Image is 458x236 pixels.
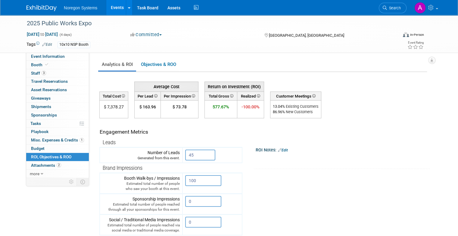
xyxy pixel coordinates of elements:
span: Attachments [31,163,61,168]
td: $ 7,378.27 [100,101,128,118]
div: ROI Notes: [256,145,430,153]
div: 10x10 NSP Booth [58,42,90,48]
a: Giveaways [26,94,89,102]
span: Giveaways [31,96,51,101]
a: Misc. Expenses & Credits1 [26,136,89,144]
span: (4 days) [59,33,72,37]
a: Sponsorships [26,111,89,119]
button: Committed [128,32,164,38]
div: Engagement Metrics [100,128,240,136]
th: Per Lead [135,92,161,100]
a: Staff3 [26,69,89,77]
span: to [39,32,45,37]
a: Analytics & ROI [98,59,136,70]
div: Estimated total number of people who saw your booth at this event. [102,181,180,191]
img: Format-Inperson.png [403,32,409,37]
a: Edit [42,42,52,47]
span: ROI, Objectives & ROO [31,154,71,159]
span: -100.00% [241,104,260,110]
a: Travel Reservations [26,77,89,85]
span: 13.04 [273,104,282,109]
td: Toggle Event Tabs [77,178,89,186]
span: 3 [42,71,46,75]
span: $ 163.96 [139,104,156,109]
span: 577.67% [213,104,229,110]
div: % [273,104,319,109]
span: Staff [31,71,46,76]
i: Booth reservation complete [45,63,48,66]
div: Number of Leads [102,150,180,161]
a: Booth [26,61,89,69]
span: Misc. Expenses & Credits [31,138,84,142]
a: Edit [278,148,288,152]
th: Total Cost [100,92,128,100]
div: % [273,109,319,115]
span: 2 [57,163,61,167]
span: Leads [103,140,116,145]
a: Tasks [26,120,89,128]
span: more [30,171,39,176]
span: Budget [31,146,45,151]
a: more [26,170,89,178]
span: Sponsorships [31,113,57,117]
div: Social / Traditional Media Impressions [102,217,180,233]
span: [GEOGRAPHIC_DATA], [GEOGRAPHIC_DATA] [269,33,344,38]
a: Attachments2 [26,161,89,169]
th: Realized [237,92,264,100]
th: Per Impression [161,92,198,100]
span: Booth [31,62,49,67]
td: Tags [26,41,52,48]
a: Event Information [26,52,89,61]
span: [DATE] [DATE] [26,32,58,37]
span: Travel Reservations [31,79,68,84]
span: Search [387,6,401,10]
a: Budget [26,144,89,153]
img: ExhibitDay [26,5,57,11]
span: Existing Customers [285,104,319,109]
div: Event Format [365,31,424,40]
div: 2025 Public Works Expo [25,18,390,29]
div: Event Rating [407,41,424,44]
span: $ 73.78 [173,104,187,109]
span: Shipments [31,104,51,109]
span: 86.96 [273,110,282,114]
span: Playbook [31,129,48,134]
img: Ali Connell [414,2,426,14]
div: Generated from this event. [102,156,180,161]
span: Noregon Systems [64,5,97,10]
td: Personalize Event Tab Strip [66,178,77,186]
th: Average Cost [135,82,198,92]
th: Return on Investment (ROI) [205,82,264,92]
div: Booth Walk-bys / Impressions [102,175,180,191]
a: ROI, Objectives & ROO [26,153,89,161]
span: Asset Reservations [31,87,67,92]
div: In-Person [410,33,424,37]
a: Search [379,3,407,13]
span: New Customers [285,110,313,114]
span: Brand Impressions [103,165,142,171]
div: Estimated total number of people reached via social media or traditional media coverage. [102,223,180,233]
div: Estimated total number of people reached through all your sponsorships for this event. [102,202,180,212]
a: Objectives & ROO [137,59,179,70]
span: Tasks [30,121,41,126]
span: 1 [79,138,84,142]
a: Playbook [26,128,89,136]
th: Customer Meetings [270,92,321,100]
span: Event Information [31,54,65,59]
a: Shipments [26,103,89,111]
th: Total Gross [205,92,237,100]
a: Asset Reservations [26,86,89,94]
div: Sponsorship Impressions [102,196,180,212]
